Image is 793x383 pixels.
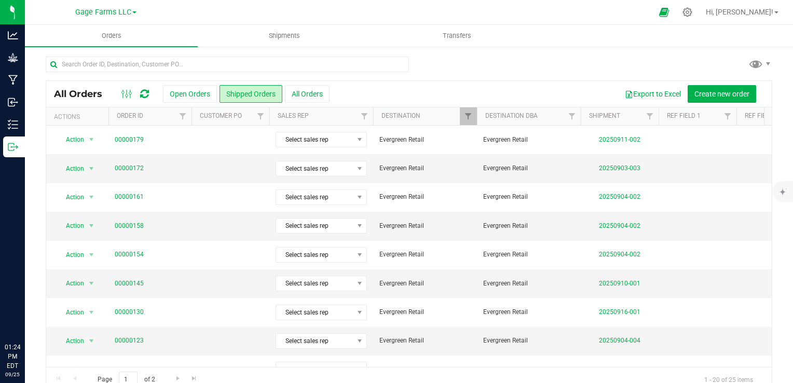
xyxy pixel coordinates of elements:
[54,113,104,120] div: Actions
[599,165,640,172] a: 20250903-003
[5,343,20,371] p: 01:24 PM EDT
[276,248,353,262] span: Select sales rep
[483,250,575,259] span: Evergreen Retail
[75,8,131,17] span: Gage Farms LLC
[115,279,144,289] a: 00000145
[599,251,640,258] a: 20250904-002
[198,365,263,375] span: Invoice 41
[379,307,471,317] span: Evergreen Retail
[115,221,144,231] a: 00000158
[599,308,640,316] a: 20250916-001
[379,221,471,231] span: Evergreen Retail
[381,112,420,119] a: Destination
[85,161,98,176] span: select
[371,25,543,47] a: Transfers
[276,132,353,147] span: Select sales rep
[57,334,85,348] span: Action
[356,107,373,125] a: Filter
[8,97,18,107] inline-svg: Inbound
[379,250,471,259] span: Evergreen Retail
[379,135,471,145] span: Evergreen Retail
[8,119,18,130] inline-svg: Inventory
[483,221,575,231] span: Evergreen Retail
[483,192,575,202] span: Evergreen Retail
[483,279,575,289] span: Evergreen Retail
[85,305,98,320] span: select
[115,336,144,346] a: 00000123
[706,8,773,16] span: Hi, [PERSON_NAME]!
[599,366,640,373] a: 20250916-001
[745,112,778,119] a: Ref Field 2
[483,307,575,317] span: Evergreen Retail
[379,365,471,375] span: Evergreen Retail
[115,135,144,145] a: 00000179
[483,135,575,145] span: Evergreen Retail
[163,85,217,103] button: Open Orders
[276,161,353,176] span: Select sales rep
[599,136,640,143] a: 20250911-002
[85,248,98,262] span: select
[115,250,144,259] a: 00000154
[564,107,581,125] a: Filter
[57,362,85,377] span: Action
[57,305,85,320] span: Action
[57,248,85,262] span: Action
[285,85,330,103] button: All Orders
[115,163,144,173] a: 00000172
[694,90,749,98] span: Create new order
[115,192,144,202] a: 00000161
[198,25,371,47] a: Shipments
[276,362,353,377] span: Select sales rep
[255,31,314,40] span: Shipments
[200,112,242,119] a: Customer PO
[278,112,309,119] a: Sales Rep
[276,305,353,320] span: Select sales rep
[57,276,85,291] span: Action
[8,75,18,85] inline-svg: Manufacturing
[10,300,42,331] iframe: Resource center
[719,107,736,125] a: Filter
[25,25,198,47] a: Orders
[485,112,538,119] a: Destination DBA
[379,279,471,289] span: Evergreen Retail
[115,365,144,375] a: 00000115
[667,112,701,119] a: Ref Field 1
[276,218,353,233] span: Select sales rep
[252,107,269,125] a: Filter
[85,132,98,147] span: select
[85,362,98,377] span: select
[483,365,575,375] span: Evergreen Retail
[174,107,192,125] a: Filter
[589,112,620,119] a: Shipment
[483,336,575,346] span: Evergreen Retail
[688,85,756,103] button: Create new order
[117,112,143,119] a: Order ID
[599,280,640,287] a: 20250910-001
[85,276,98,291] span: select
[57,161,85,176] span: Action
[599,222,640,229] a: 20250904-002
[379,192,471,202] span: Evergreen Retail
[379,163,471,173] span: Evergreen Retail
[57,190,85,204] span: Action
[641,107,659,125] a: Filter
[599,193,640,200] a: 20250904-002
[460,107,477,125] a: Filter
[618,85,688,103] button: Export to Excel
[46,57,409,72] input: Search Order ID, Destination, Customer PO...
[599,337,640,344] a: 20250904-004
[652,2,676,22] span: Open Ecommerce Menu
[57,218,85,233] span: Action
[429,31,485,40] span: Transfers
[276,276,353,291] span: Select sales rep
[85,218,98,233] span: select
[85,334,98,348] span: select
[8,30,18,40] inline-svg: Analytics
[220,85,282,103] button: Shipped Orders
[5,371,20,378] p: 09/25
[483,163,575,173] span: Evergreen Retail
[54,88,113,100] span: All Orders
[8,142,18,152] inline-svg: Outbound
[379,336,471,346] span: Evergreen Retail
[276,190,353,204] span: Select sales rep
